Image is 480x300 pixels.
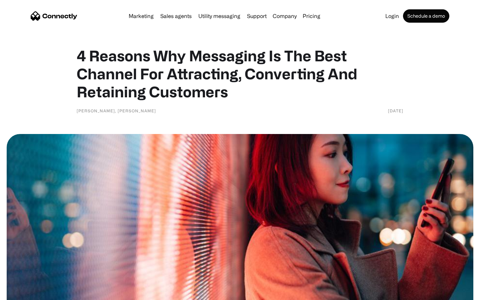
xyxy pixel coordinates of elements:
div: [PERSON_NAME], [PERSON_NAME] [77,107,156,114]
h1: 4 Reasons Why Messaging Is The Best Channel For Attracting, Converting And Retaining Customers [77,47,403,101]
a: Marketing [126,13,156,19]
a: Utility messaging [196,13,243,19]
a: Sales agents [158,13,194,19]
a: Schedule a demo [403,9,449,23]
a: Login [383,13,402,19]
a: Pricing [300,13,323,19]
aside: Language selected: English [7,288,40,298]
a: Support [244,13,269,19]
div: [DATE] [388,107,403,114]
div: Company [273,11,297,21]
ul: Language list [13,288,40,298]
